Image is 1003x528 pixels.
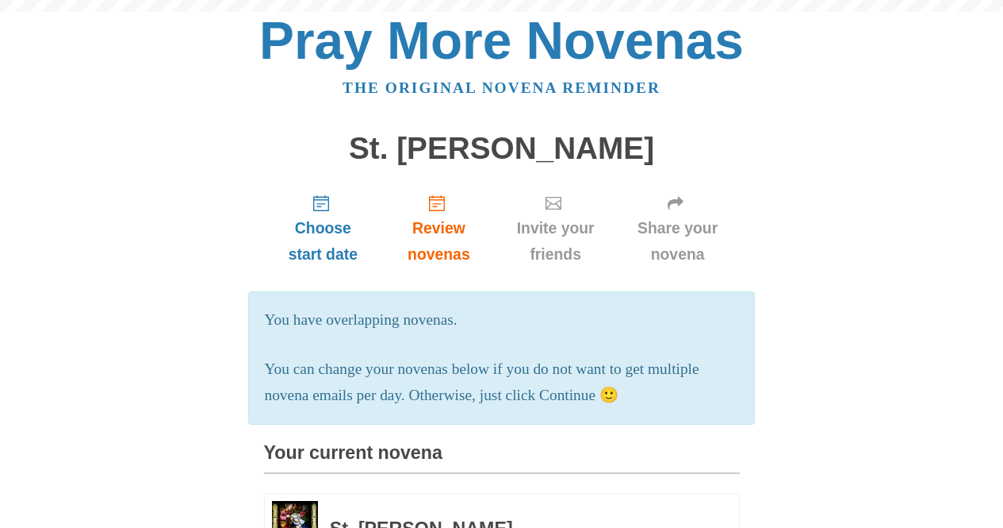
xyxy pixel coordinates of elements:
a: Invite your friends [496,181,616,276]
span: Share your novena [632,215,724,268]
a: Pray More Novenas [259,11,744,70]
h3: Your current novena [264,443,740,474]
a: The original novena reminder [343,79,660,96]
a: Review novenas [382,181,495,276]
span: Invite your friends [511,215,600,268]
a: Choose start date [264,181,383,276]
h1: St. [PERSON_NAME] [264,132,740,166]
span: Review novenas [398,215,479,268]
a: Share your novena [616,181,740,276]
span: Choose start date [280,215,367,268]
p: You can change your novenas below if you do not want to get multiple novena emails per day. Other... [265,356,739,409]
p: You have overlapping novenas. [265,307,739,333]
